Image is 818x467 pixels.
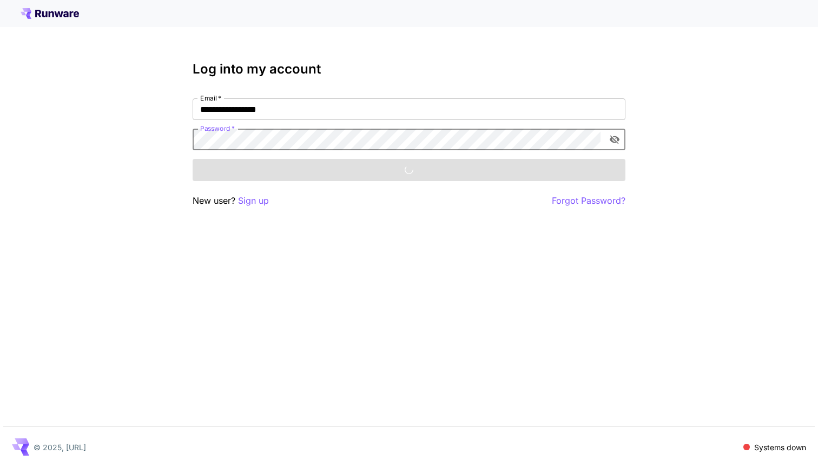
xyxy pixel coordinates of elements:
[34,442,86,453] p: © 2025, [URL]
[605,130,624,149] button: toggle password visibility
[552,194,625,208] button: Forgot Password?
[200,94,221,103] label: Email
[193,62,625,77] h3: Log into my account
[193,194,269,208] p: New user?
[754,442,806,453] p: Systems down
[200,124,235,133] label: Password
[238,194,269,208] button: Sign up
